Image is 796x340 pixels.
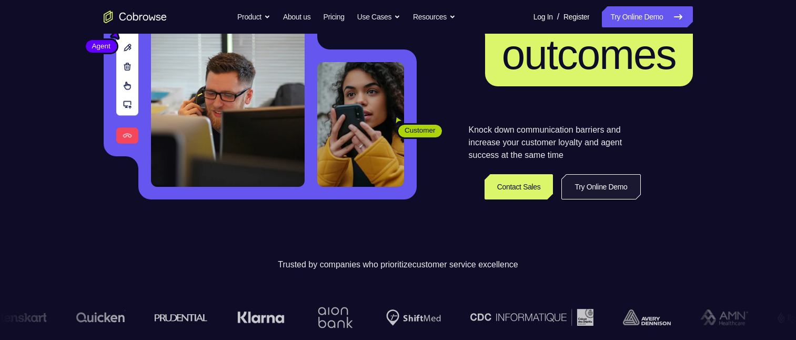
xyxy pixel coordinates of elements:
[602,6,692,27] a: Try Online Demo
[485,174,553,199] a: Contact Sales
[533,6,553,27] a: Log In
[502,31,676,78] span: outcomes
[469,124,641,162] p: Knock down communication barriers and increase your customer loyalty and agent success at the sam...
[323,6,344,27] a: Pricing
[314,296,357,339] img: Aion Bank
[237,6,270,27] button: Product
[623,309,671,325] img: avery-dennison
[104,11,167,23] a: Go to the home page
[357,6,400,27] button: Use Cases
[561,174,640,199] a: Try Online Demo
[413,6,456,27] button: Resources
[557,11,559,23] span: /
[237,311,285,324] img: Klarna
[386,309,441,326] img: Shiftmed
[470,309,593,325] img: CDC Informatique
[155,313,208,322] img: prudential
[412,260,518,269] span: customer service excellence
[563,6,589,27] a: Register
[317,62,404,187] img: A customer holding their phone
[283,6,310,27] a: About us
